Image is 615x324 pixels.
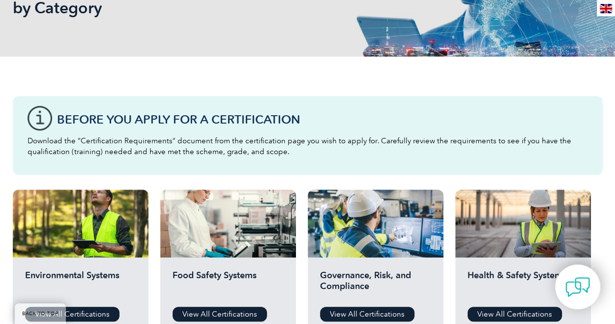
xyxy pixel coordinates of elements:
[173,307,267,322] a: View All Certifications
[468,307,562,322] a: View All Certifications
[15,303,66,324] a: BACK TO TOP
[173,270,284,299] h2: Food Safety Systems
[57,113,588,126] h3: Before You Apply For a Certification
[28,135,588,157] p: Download the “Certification Requirements” document from the certification page you wish to apply ...
[320,307,414,322] a: View All Certifications
[565,275,590,299] img: contact-chat.png
[25,307,119,322] a: View All Certifications
[468,270,579,299] h2: Health & Safety Systems
[320,270,431,299] h2: Governance, Risk, and Compliance
[25,270,136,299] h2: Environmental Systems
[600,4,612,13] img: en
